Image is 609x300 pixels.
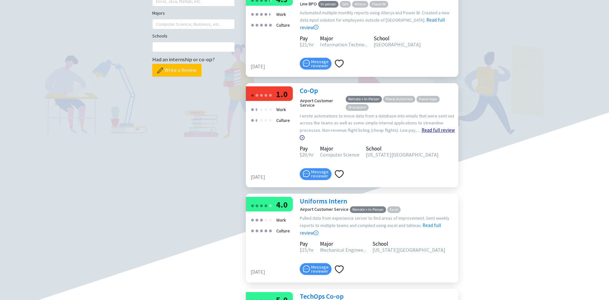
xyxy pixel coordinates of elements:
[303,265,310,272] span: message
[320,36,367,41] div: Major
[264,115,268,125] div: ●
[251,173,297,181] div: [DATE]
[314,230,318,235] span: right-circle
[255,200,259,210] div: ●
[259,115,263,125] div: ●
[251,268,297,276] div: [DATE]
[300,207,349,211] div: Airport Customer Service
[255,104,257,114] div: ●
[416,96,440,103] span: Power Apps
[372,247,445,253] span: [US_STATE][GEOGRAPHIC_DATA]
[372,242,445,246] div: School
[300,242,314,246] div: Pay
[264,20,268,30] div: ●
[251,20,254,30] div: ●
[314,25,318,30] span: right-circle
[300,86,318,95] a: Co-Op
[374,41,421,48] span: [GEOGRAPHIC_DATA]
[374,36,421,41] div: School
[268,90,272,100] div: ●
[300,41,302,48] span: $
[255,115,257,125] div: ●
[300,151,302,158] span: $
[264,104,268,114] div: ●
[259,200,263,210] div: ●
[251,63,297,70] div: [DATE]
[264,9,268,19] div: ●
[268,9,272,19] div: ●
[335,265,344,274] span: heart
[268,115,272,125] div: ●
[255,104,259,114] div: ●
[251,104,254,114] div: ●
[251,215,254,224] div: ●
[274,104,288,115] div: Work
[318,1,338,8] span: In-person
[259,104,263,114] div: ●
[264,225,268,235] div: ●
[268,20,272,30] div: ●
[276,199,288,210] span: 4.0
[346,104,369,111] span: Sharepoint
[255,115,259,125] div: ●
[320,247,366,253] span: Mechanical Enginee...
[320,242,366,246] div: Major
[311,170,329,178] span: Message reviewer
[259,215,263,224] div: ●
[300,247,307,253] span: 15
[307,247,314,253] span: /hr
[350,206,386,213] span: Remote + In-Person
[259,20,263,30] div: ●
[264,215,268,224] div: ●
[320,151,359,158] span: Computer Science
[255,215,259,224] div: ●
[274,20,292,30] div: Culture
[152,56,215,63] span: Had an internship or co-op?
[335,59,344,68] span: heart
[300,151,307,158] span: 20
[251,200,254,210] div: ●
[165,66,196,74] span: Write a Review
[300,112,455,142] div: I wrote automations to move data from a database into emails that were sent out across the teams ...
[383,96,415,103] span: Power Automate
[335,170,344,179] span: heart
[311,60,329,68] span: Message reviewer
[251,90,254,100] div: ●
[268,215,272,224] div: ●
[152,32,167,39] label: Schools
[276,89,288,99] span: 1.0
[152,64,201,77] button: Write a Review
[274,9,288,20] div: Work
[300,9,455,31] div: Automated multiple monthly reports using Alteryx and Power Bi. Created a new data input solution ...
[251,225,254,235] div: ●
[311,265,329,273] span: Message reviewer
[274,215,288,225] div: Work
[255,20,259,30] div: ●
[268,9,270,19] div: ●
[300,190,441,236] a: Read full review
[255,225,259,235] div: ●
[370,1,388,8] span: Power BI
[274,115,292,126] div: Culture
[300,135,304,140] span: right-circle
[259,9,263,19] div: ●
[268,200,272,210] div: ●
[268,225,272,235] div: ●
[307,41,314,48] span: /hr
[303,170,310,177] span: message
[157,68,163,73] img: pencil.png
[259,90,263,100] div: ●
[366,151,439,158] span: [US_STATE][GEOGRAPHIC_DATA]
[300,215,455,237] div: Pulled data from experience server to find areas of improvement. Sent weekly reports to multiple ...
[340,1,351,8] span: SAS
[300,197,347,205] a: Uniforms Intern
[366,146,439,151] div: School
[255,90,259,100] div: ●
[320,41,367,48] span: Information Techno...
[274,225,292,236] div: Culture
[251,115,254,125] div: ●
[251,9,254,19] div: ●
[303,60,310,67] span: message
[300,41,307,48] span: 21
[300,36,314,41] div: Pay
